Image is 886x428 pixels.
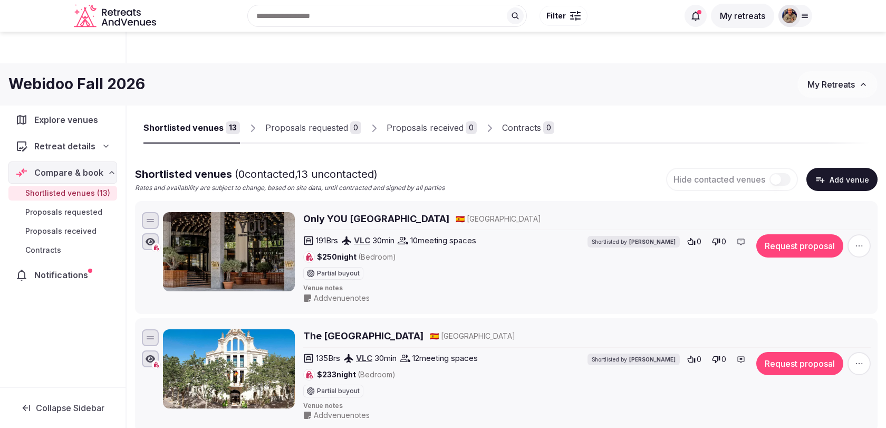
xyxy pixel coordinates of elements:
[430,331,439,341] button: 🇪🇸
[721,354,726,365] span: 0
[412,353,478,364] span: 12 meeting spaces
[8,205,117,220] a: Proposals requested
[546,11,566,21] span: Filter
[441,331,515,341] span: [GEOGRAPHIC_DATA]
[709,352,729,367] button: 0
[163,212,295,291] img: Only YOU Hotel Valencia
[684,352,705,367] button: 0
[135,168,378,180] span: Shortlisted venues
[317,252,396,262] span: $250 night
[372,235,394,246] span: 30 min
[629,238,676,245] span: [PERSON_NAME]
[782,8,797,23] img: julen
[673,174,765,185] span: Hide contacted venues
[709,234,729,249] button: 0
[8,243,117,258] a: Contracts
[387,121,464,134] div: Proposals received
[8,186,117,201] a: Shortlisted venues (13)
[34,113,102,126] span: Explore venues
[502,121,541,134] div: Contracts
[8,109,117,131] a: Explore venues
[374,353,397,364] span: 30 min
[466,121,477,134] div: 0
[387,113,477,144] a: Proposals received0
[36,403,104,413] span: Collapse Sidebar
[684,234,705,249] button: 0
[502,113,554,144] a: Contracts0
[8,396,117,420] button: Collapse Sidebar
[143,121,224,134] div: Shortlisted venues
[303,329,423,343] a: The [GEOGRAPHIC_DATA]
[74,4,158,28] a: Visit the homepage
[358,252,396,261] span: (Bedroom)
[25,226,97,236] span: Proposals received
[410,235,476,246] span: 10 meeting spaces
[303,284,871,293] span: Venue notes
[711,11,774,21] a: My retreats
[74,4,158,28] svg: Retreats and Venues company logo
[25,188,110,198] span: Shortlisted venues (13)
[314,410,370,421] span: Add venue notes
[430,331,439,340] span: 🇪🇸
[314,293,370,303] span: Add venue notes
[354,235,370,245] a: VLC
[317,270,360,277] span: Partial buyout
[588,354,680,365] div: Shortlisted by
[235,168,378,180] span: ( 0 contacted, 13 uncontacted)
[358,370,396,379] span: (Bedroom)
[303,212,449,225] a: Only YOU [GEOGRAPHIC_DATA]
[25,207,102,217] span: Proposals requested
[316,353,340,364] span: 135 Brs
[143,113,240,144] a: Shortlisted venues13
[226,121,240,134] div: 13
[265,113,361,144] a: Proposals requested0
[588,236,680,248] div: Shortlisted by
[543,121,554,134] div: 0
[540,6,588,26] button: Filter
[34,140,95,153] span: Retreat details
[697,354,701,365] span: 0
[797,71,878,98] button: My Retreats
[317,369,396,380] span: $233 night
[265,121,348,134] div: Proposals requested
[806,168,878,191] button: Add venue
[711,4,774,28] button: My retreats
[456,214,465,224] button: 🇪🇸
[25,245,61,255] span: Contracts
[8,74,145,94] h1: Webidoo Fall 2026
[697,236,701,247] span: 0
[163,329,295,408] img: The Westin Valencia
[34,166,103,179] span: Compare & book
[756,234,843,258] button: Request proposal
[135,184,445,193] p: Rates and availability are subject to change, based on site data, until contracted and signed by ...
[8,224,117,239] a: Proposals received
[316,235,338,246] span: 191 Brs
[807,79,855,90] span: My Retreats
[34,269,92,281] span: Notifications
[317,388,360,394] span: Partial buyout
[356,353,372,363] a: VLC
[456,214,465,223] span: 🇪🇸
[629,356,676,363] span: [PERSON_NAME]
[721,236,726,247] span: 0
[756,352,843,375] button: Request proposal
[350,121,361,134] div: 0
[467,214,541,224] span: [GEOGRAPHIC_DATA]
[8,264,117,286] a: Notifications
[303,402,871,411] span: Venue notes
